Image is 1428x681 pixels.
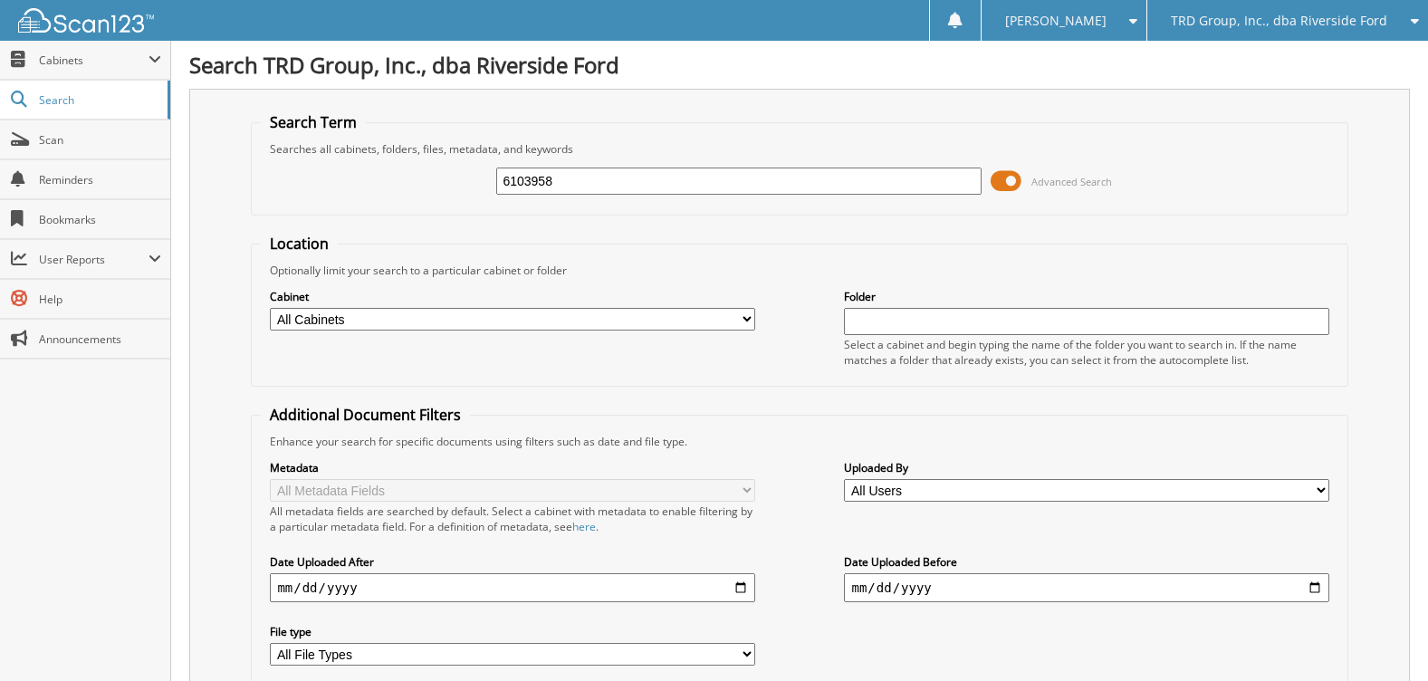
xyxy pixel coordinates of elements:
span: [PERSON_NAME] [1005,15,1107,26]
label: Folder [844,289,1328,304]
label: Uploaded By [844,460,1328,475]
span: Cabinets [39,53,149,68]
legend: Location [261,234,338,254]
span: Scan [39,132,161,148]
span: Advanced Search [1031,175,1112,188]
label: Cabinet [270,289,754,304]
div: All metadata fields are searched by default. Select a cabinet with metadata to enable filtering b... [270,504,754,534]
span: Search [39,92,158,108]
span: Help [39,292,161,307]
label: Date Uploaded Before [844,554,1328,570]
legend: Additional Document Filters [261,405,470,425]
label: Metadata [270,460,754,475]
span: TRD Group, Inc., dba Riverside Ford [1171,15,1387,26]
label: File type [270,624,754,639]
a: here [572,519,596,534]
img: scan123-logo-white.svg [18,8,154,33]
iframe: Chat Widget [1337,594,1428,681]
legend: Search Term [261,112,366,132]
input: end [844,573,1328,602]
div: Optionally limit your search to a particular cabinet or folder [261,263,1337,278]
label: Date Uploaded After [270,554,754,570]
input: start [270,573,754,602]
span: Announcements [39,331,161,347]
span: User Reports [39,252,149,267]
div: Enhance your search for specific documents using filters such as date and file type. [261,434,1337,449]
div: Select a cabinet and begin typing the name of the folder you want to search in. If the name match... [844,337,1328,368]
h1: Search TRD Group, Inc., dba Riverside Ford [189,50,1410,80]
span: Reminders [39,172,161,187]
span: Bookmarks [39,212,161,227]
div: Searches all cabinets, folders, files, metadata, and keywords [261,141,1337,157]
